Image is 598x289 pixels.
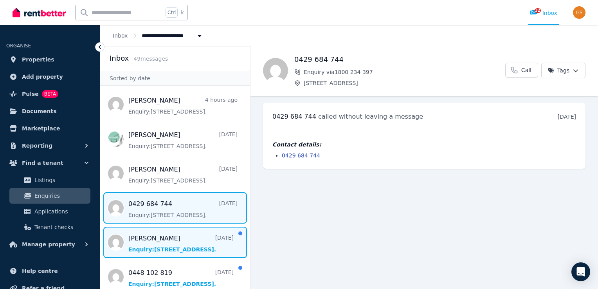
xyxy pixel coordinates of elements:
img: RentBetter [13,7,66,18]
a: Call [505,63,538,78]
div: Inbox [530,9,557,17]
span: Properties [22,55,54,64]
a: [PERSON_NAME][DATE]Enquiry:[STREET_ADDRESS]. [128,130,238,150]
span: Ctrl [166,7,178,18]
a: [PERSON_NAME][DATE]Enquiry:[STREET_ADDRESS]. [128,165,238,184]
a: Add property [6,69,94,85]
a: Marketplace [6,121,94,136]
nav: Breadcrumb [100,25,216,46]
a: 0448 102 819[DATE]Enquiry:[STREET_ADDRESS]. [128,268,234,288]
a: Listings [9,172,90,188]
span: [STREET_ADDRESS] [304,79,505,87]
a: 0429 684 744 [282,152,320,159]
span: Marketplace [22,124,60,133]
a: [PERSON_NAME]4 hours agoEnquiry:[STREET_ADDRESS]. [128,96,238,116]
span: Enquiry via 1800 234 397 [304,68,505,76]
span: Call [521,66,531,74]
span: Add property [22,72,63,81]
button: Find a tenant [6,155,94,171]
a: [PERSON_NAME][DATE]Enquiry:[STREET_ADDRESS]. [128,234,234,253]
h1: 0429 684 744 [294,54,505,65]
span: 32 [535,8,541,13]
span: Documents [22,107,57,116]
h2: Inbox [110,53,129,64]
span: Find a tenant [22,158,63,168]
span: 0429 684 744 [272,113,316,120]
span: Pulse [22,89,39,99]
a: PulseBETA [6,86,94,102]
span: ORGANISE [6,43,31,49]
a: Properties [6,52,94,67]
a: Applications [9,204,90,219]
span: Tenant checks [34,222,87,232]
span: BETA [42,90,58,98]
span: Reporting [22,141,52,150]
a: Documents [6,103,94,119]
a: Help centre [6,263,94,279]
a: Inbox [113,33,128,39]
button: Reporting [6,138,94,154]
img: 0429 684 744 [263,58,288,83]
button: Tags [541,63,585,78]
span: Help centre [22,266,58,276]
time: [DATE] [558,114,576,120]
span: called without leaving a message [318,113,423,120]
span: Enquiries [34,191,87,200]
h4: Contact details: [272,141,576,148]
a: Enquiries [9,188,90,204]
button: Manage property [6,237,94,252]
a: Tenant checks [9,219,90,235]
span: Listings [34,175,87,185]
span: Manage property [22,240,75,249]
div: Sorted by date [100,71,250,86]
span: 49 message s [133,56,168,62]
span: k [181,9,184,16]
span: Tags [548,67,569,74]
span: Applications [34,207,87,216]
img: George Sitek [573,6,585,19]
a: 0429 684 744[DATE]Enquiry:[STREET_ADDRESS]. [128,199,238,219]
div: Open Intercom Messenger [571,262,590,281]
